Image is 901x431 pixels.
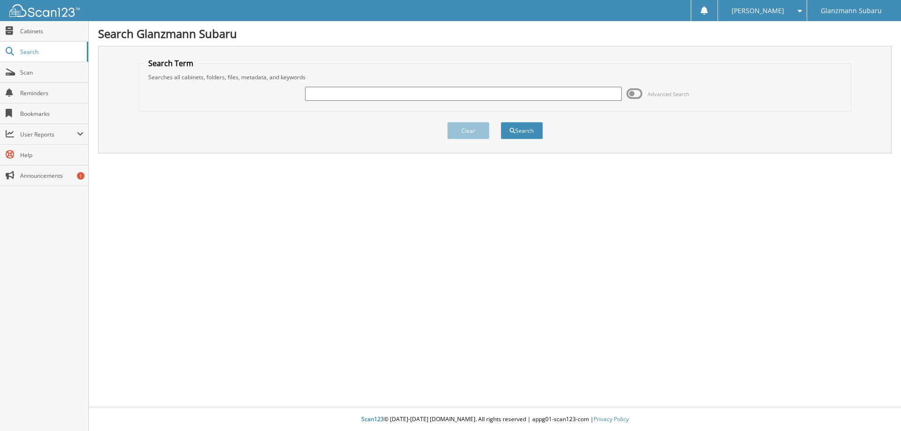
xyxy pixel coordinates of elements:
[144,73,847,81] div: Searches all cabinets, folders, files, metadata, and keywords
[854,386,901,431] iframe: Chat Widget
[89,408,901,431] div: © [DATE]-[DATE] [DOMAIN_NAME]. All rights reserved | appg01-scan123-com |
[20,130,77,138] span: User Reports
[648,91,689,98] span: Advanced Search
[20,110,84,118] span: Bookmarks
[361,415,384,423] span: Scan123
[77,172,84,180] div: 1
[20,68,84,76] span: Scan
[447,122,489,139] button: Clear
[732,8,784,14] span: [PERSON_NAME]
[144,58,198,68] legend: Search Term
[594,415,629,423] a: Privacy Policy
[20,151,84,159] span: Help
[501,122,543,139] button: Search
[98,26,892,41] h1: Search Glanzmann Subaru
[20,89,84,97] span: Reminders
[9,4,80,17] img: scan123-logo-white.svg
[821,8,882,14] span: Glanzmann Subaru
[20,27,84,35] span: Cabinets
[20,48,82,56] span: Search
[20,172,84,180] span: Announcements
